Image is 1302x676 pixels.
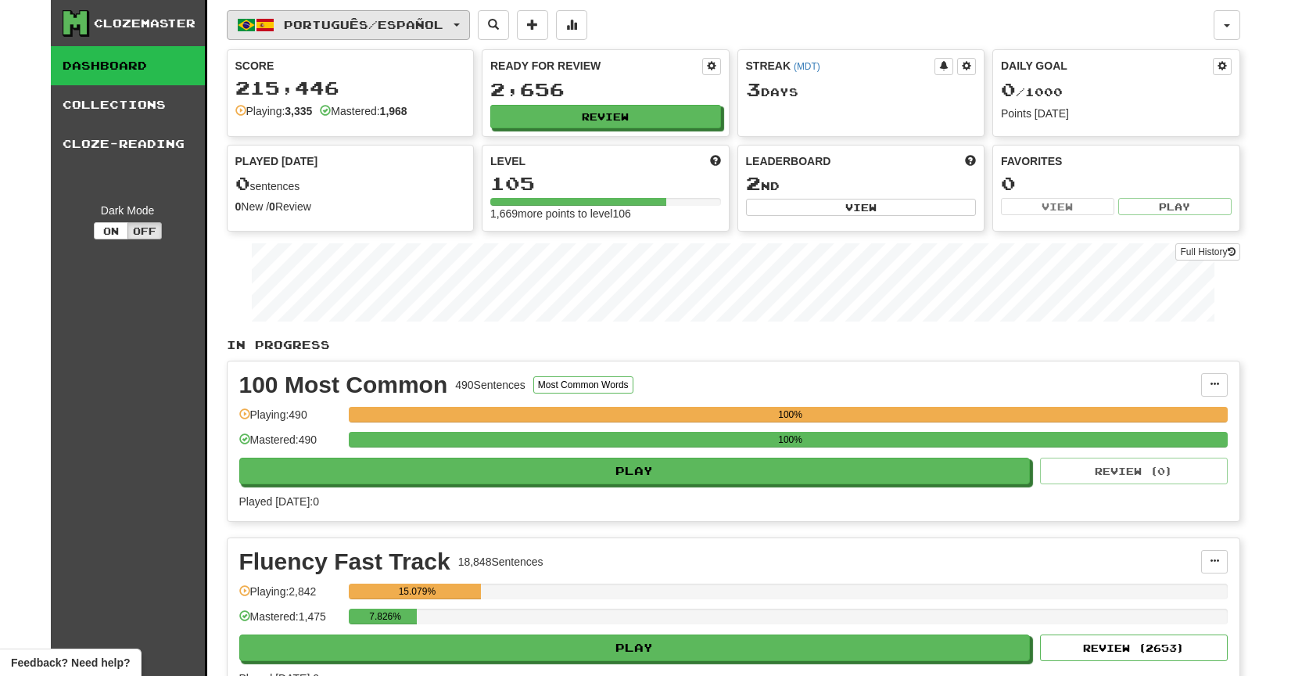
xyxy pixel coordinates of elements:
[746,80,977,100] div: Day s
[227,337,1240,353] p: In Progress
[490,206,721,221] div: 1,669 more points to level 106
[239,550,450,574] div: Fluency Fast Track
[965,153,976,169] span: This week in points, UTC
[746,199,977,216] button: View
[490,105,721,128] button: Review
[490,58,702,74] div: Ready for Review
[1118,198,1232,215] button: Play
[556,10,587,40] button: More stats
[1001,153,1232,169] div: Favorites
[1001,106,1232,121] div: Points [DATE]
[94,222,128,239] button: On
[746,153,831,169] span: Leaderboard
[235,58,466,74] div: Score
[794,61,820,72] a: (MDT)
[353,609,418,624] div: 7.826%
[746,174,977,194] div: nd
[320,103,407,119] div: Mastered:
[746,78,761,100] span: 3
[1001,174,1232,193] div: 0
[239,373,448,397] div: 100 Most Common
[239,495,319,508] span: Played [DATE]: 0
[1001,198,1114,215] button: View
[63,203,193,218] div: Dark Mode
[51,85,205,124] a: Collections
[1001,58,1213,75] div: Daily Goal
[235,78,466,98] div: 215,446
[239,584,341,609] div: Playing: 2,842
[235,199,466,214] div: New / Review
[1040,635,1228,661] button: Review (2653)
[235,174,466,194] div: sentences
[710,153,721,169] span: Score more points to level up
[490,174,721,193] div: 105
[746,172,761,194] span: 2
[353,407,1228,422] div: 100%
[353,432,1228,448] div: 100%
[1040,458,1228,484] button: Review (0)
[127,222,162,239] button: Off
[1175,243,1239,261] a: Full History
[94,16,195,31] div: Clozemaster
[285,105,312,117] strong: 3,335
[235,153,318,169] span: Played [DATE]
[517,10,548,40] button: Add sentence to collection
[380,105,407,117] strong: 1,968
[11,655,130,671] span: Open feedback widget
[239,407,341,433] div: Playing: 490
[235,172,250,194] span: 0
[235,103,313,119] div: Playing:
[51,46,205,85] a: Dashboard
[746,58,935,74] div: Streak
[284,18,443,31] span: Português / Español
[51,124,205,164] a: Cloze-Reading
[455,377,525,393] div: 490 Sentences
[533,376,633,394] button: Most Common Words
[227,10,470,40] button: Português/Español
[1001,85,1063,99] span: / 1000
[478,10,509,40] button: Search sentences
[239,635,1031,661] button: Play
[458,554,543,570] div: 18,848 Sentences
[269,200,275,213] strong: 0
[239,458,1031,484] button: Play
[1001,78,1016,100] span: 0
[235,200,242,213] strong: 0
[353,584,481,599] div: 15.079%
[239,432,341,458] div: Mastered: 490
[490,153,525,169] span: Level
[490,80,721,99] div: 2,656
[239,609,341,635] div: Mastered: 1,475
